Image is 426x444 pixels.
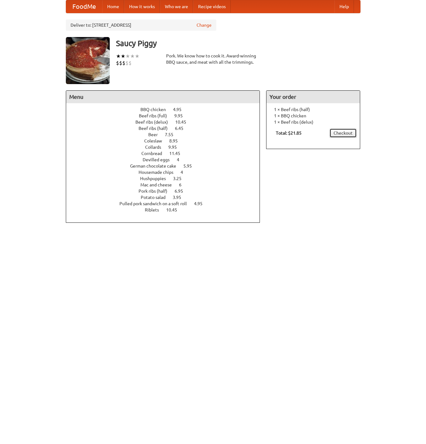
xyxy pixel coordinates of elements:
[193,0,231,13] a: Recipe videos
[141,151,168,156] span: Cornbread
[145,145,167,150] span: Collards
[165,132,180,137] span: 7.55
[270,119,357,125] li: 1 × Beef ribs (delux)
[116,60,119,67] li: $
[197,22,212,28] a: Change
[148,132,185,137] a: Beer 7.55
[183,163,198,169] span: 5.95
[160,0,193,13] a: Who we are
[130,163,203,169] a: German chocolate cake 5.95
[140,182,178,187] span: Mac and cheese
[144,138,168,143] span: Coleslaw
[169,138,184,143] span: 8.95
[175,189,189,194] span: 6.95
[139,113,173,118] span: Beef ribs (full)
[125,60,129,67] li: $
[148,132,164,137] span: Beer
[145,207,165,212] span: Riblets
[141,151,192,156] a: Cornbread 11.45
[143,157,191,162] a: Devilled eggs 4
[66,19,216,31] div: Deliver to: [STREET_ADDRESS]
[130,53,135,60] li: ★
[121,53,125,60] li: ★
[145,207,189,212] a: Riblets 10.45
[179,182,188,187] span: 6
[181,170,189,175] span: 4
[135,120,198,125] a: Beef ribs (delux) 10.45
[139,126,174,131] span: Beef ribs (half)
[175,120,192,125] span: 10.45
[173,107,188,112] span: 4.95
[166,207,183,212] span: 10.45
[169,151,187,156] span: 11.45
[66,0,102,13] a: FoodMe
[140,182,193,187] a: Mac and cheese 6
[139,170,195,175] a: Housemade chips 4
[122,60,125,67] li: $
[334,0,354,13] a: Help
[266,91,360,103] h4: Your order
[116,53,121,60] li: ★
[143,157,176,162] span: Devilled eggs
[135,120,174,125] span: Beef ribs (delux)
[119,201,193,206] span: Pulled pork sandwich on a soft roll
[116,37,360,50] h3: Saucy Piggy
[144,138,189,143] a: Coleslaw 8.95
[276,131,302,136] b: Total: $21.85
[66,37,110,84] img: angular.jpg
[140,107,193,112] a: BBQ chicken 4.95
[140,176,193,181] a: Hushpuppies 3.25
[125,53,130,60] li: ★
[175,126,190,131] span: 6.45
[145,145,188,150] a: Collards 9.95
[194,201,209,206] span: 4.95
[270,106,357,113] li: 1 × Beef ribs (half)
[329,128,357,138] a: Checkout
[173,176,188,181] span: 3.25
[173,195,187,200] span: 3.95
[119,60,122,67] li: $
[102,0,124,13] a: Home
[130,163,182,169] span: German chocolate cake
[139,189,174,194] span: Pork ribs (half)
[66,91,260,103] h4: Menu
[124,0,160,13] a: How it works
[139,113,194,118] a: Beef ribs (full) 9.95
[168,145,183,150] span: 9.95
[177,157,186,162] span: 4
[141,195,172,200] span: Potato salad
[139,189,195,194] a: Pork ribs (half) 6.95
[129,60,132,67] li: $
[139,126,195,131] a: Beef ribs (half) 6.45
[119,201,214,206] a: Pulled pork sandwich on a soft roll 4.95
[141,195,193,200] a: Potato salad 3.95
[140,107,172,112] span: BBQ chicken
[139,170,180,175] span: Housemade chips
[135,53,139,60] li: ★
[166,53,260,65] div: Pork. We know how to cook it. Award-winning BBQ sauce, and meat with all the trimmings.
[140,176,172,181] span: Hushpuppies
[174,113,189,118] span: 9.95
[270,113,357,119] li: 1 × BBQ chicken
